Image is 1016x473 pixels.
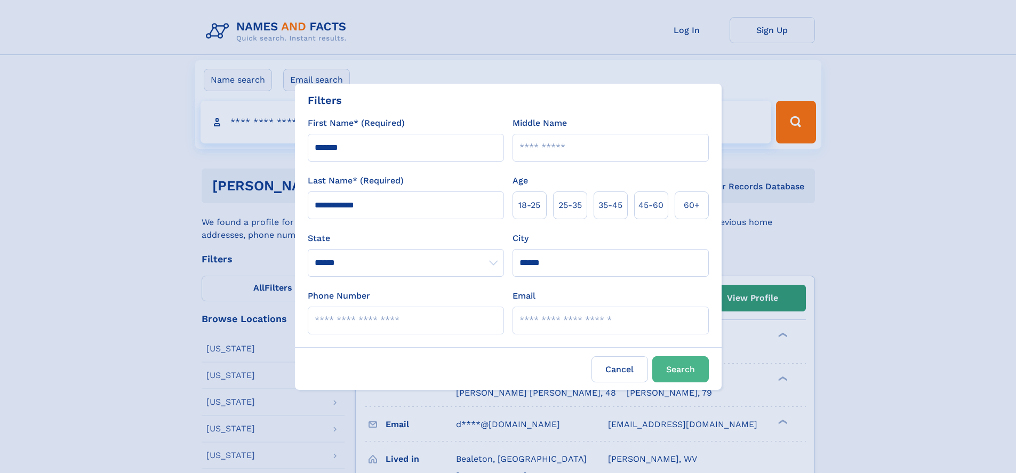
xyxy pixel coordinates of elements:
[308,92,342,108] div: Filters
[558,199,582,212] span: 25‑35
[513,290,535,302] label: Email
[518,199,540,212] span: 18‑25
[638,199,663,212] span: 45‑60
[308,232,504,245] label: State
[308,174,404,187] label: Last Name* (Required)
[513,117,567,130] label: Middle Name
[591,356,648,382] label: Cancel
[598,199,622,212] span: 35‑45
[684,199,700,212] span: 60+
[308,290,370,302] label: Phone Number
[308,117,405,130] label: First Name* (Required)
[513,174,528,187] label: Age
[652,356,709,382] button: Search
[513,232,529,245] label: City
